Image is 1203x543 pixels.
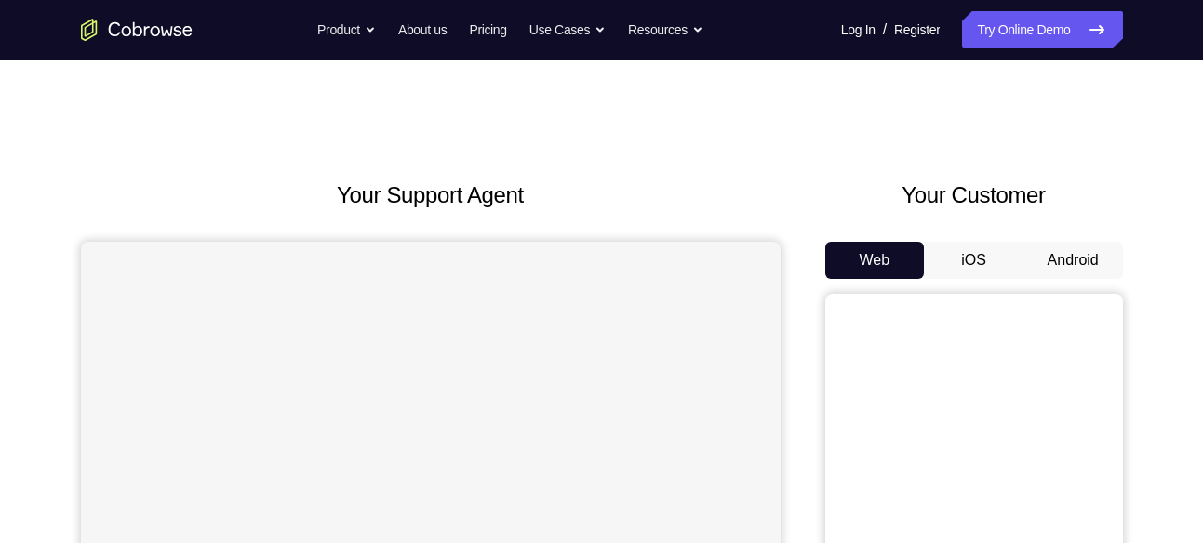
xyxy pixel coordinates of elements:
[1023,242,1123,279] button: Android
[398,11,447,48] a: About us
[962,11,1122,48] a: Try Online Demo
[469,11,506,48] a: Pricing
[81,19,193,41] a: Go to the home page
[81,179,781,212] h2: Your Support Agent
[529,11,606,48] button: Use Cases
[317,11,376,48] button: Product
[894,11,940,48] a: Register
[628,11,703,48] button: Resources
[883,19,887,41] span: /
[825,242,925,279] button: Web
[924,242,1023,279] button: iOS
[825,179,1123,212] h2: Your Customer
[841,11,876,48] a: Log In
